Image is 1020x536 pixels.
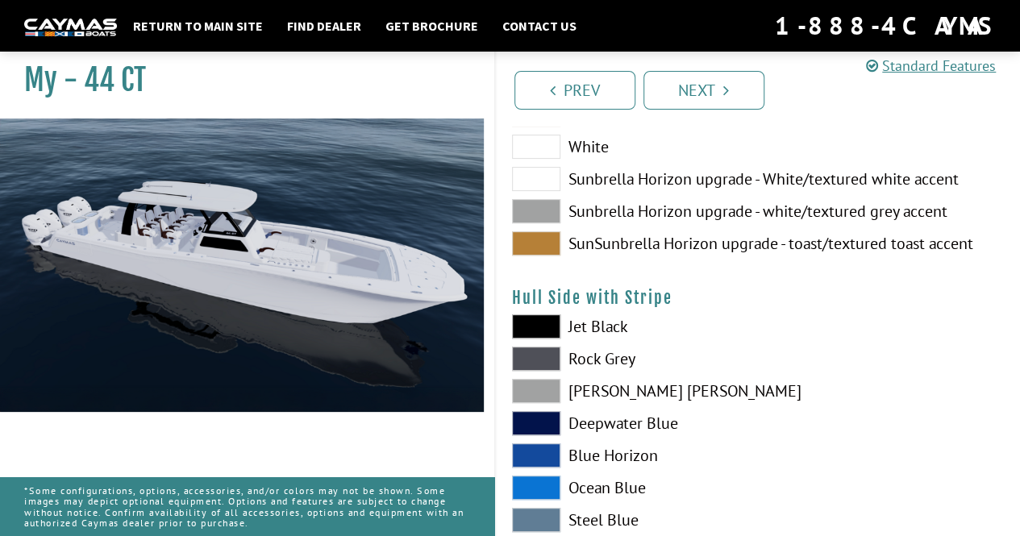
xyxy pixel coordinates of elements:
[24,19,117,35] img: white-logo-c9c8dbefe5ff5ceceb0f0178aa75bf4bb51f6bca0971e226c86eb53dfe498488.png
[512,443,742,467] label: Blue Horizon
[512,379,742,403] label: [PERSON_NAME] [PERSON_NAME]
[512,314,742,339] label: Jet Black
[512,135,742,159] label: White
[866,56,996,75] a: Standard Features
[125,15,271,36] a: Return to main site
[24,62,454,98] h1: My - 44 CT
[512,167,742,191] label: Sunbrella Horizon upgrade - White/textured white accent
[512,288,1005,308] h4: Hull Side with Stripe
[279,15,369,36] a: Find Dealer
[512,476,742,500] label: Ocean Blue
[512,347,742,371] label: Rock Grey
[377,15,486,36] a: Get Brochure
[512,231,742,256] label: SunSunbrella Horizon upgrade - toast/textured toast accent
[512,411,742,435] label: Deepwater Blue
[24,477,470,536] p: *Some configurations, options, accessories, and/or colors may not be shown. Some images may depic...
[512,199,742,223] label: Sunbrella Horizon upgrade - white/textured grey accent
[514,71,635,110] a: Prev
[494,15,585,36] a: Contact Us
[775,8,996,44] div: 1-888-4CAYMAS
[643,71,764,110] a: Next
[512,508,742,532] label: Steel Blue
